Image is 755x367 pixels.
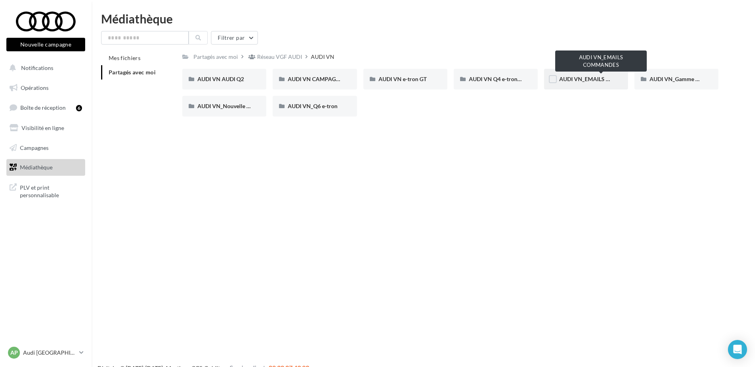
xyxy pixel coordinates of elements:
[10,349,18,357] span: AP
[101,13,745,25] div: Médiathèque
[21,64,53,71] span: Notifications
[20,104,66,111] span: Boîte de réception
[109,54,140,61] span: Mes fichiers
[197,76,244,82] span: AUDI VN AUDI Q2
[5,99,87,116] a: Boîte de réception6
[257,53,302,61] div: Réseau VGF AUDI
[76,105,82,111] div: 6
[6,345,85,360] a: AP Audi [GEOGRAPHIC_DATA] 16
[288,103,338,109] span: AUDI VN_Q6 e-tron
[21,124,64,131] span: Visibilité en ligne
[197,103,270,109] span: AUDI VN_Nouvelle A6 e-tron
[23,349,76,357] p: Audi [GEOGRAPHIC_DATA] 16
[5,60,84,76] button: Notifications
[728,340,747,359] div: Open Intercom Messenger
[6,38,85,51] button: Nouvelle campagne
[5,179,87,202] a: PLV et print personnalisable
[288,76,413,82] span: AUDI VN CAMPAGNE HYBRIDE RECHARGEABLE
[469,76,543,82] span: AUDI VN Q4 e-tron sans offre
[650,76,720,82] span: AUDI VN_Gamme Q8 e-tron
[20,164,53,171] span: Médiathèque
[211,31,258,45] button: Filtrer par
[5,159,87,176] a: Médiathèque
[311,53,334,61] div: AUDI VN
[555,50,647,72] div: AUDI VN_EMAILS COMMANDES
[378,76,427,82] span: AUDI VN e-tron GT
[5,80,87,96] a: Opérations
[559,76,643,82] span: AUDI VN_EMAILS COMMANDES
[21,84,49,91] span: Opérations
[5,140,87,156] a: Campagnes
[20,144,49,151] span: Campagnes
[5,120,87,136] a: Visibilité en ligne
[109,69,156,76] span: Partagés avec moi
[20,182,82,199] span: PLV et print personnalisable
[193,53,238,61] div: Partagés avec moi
